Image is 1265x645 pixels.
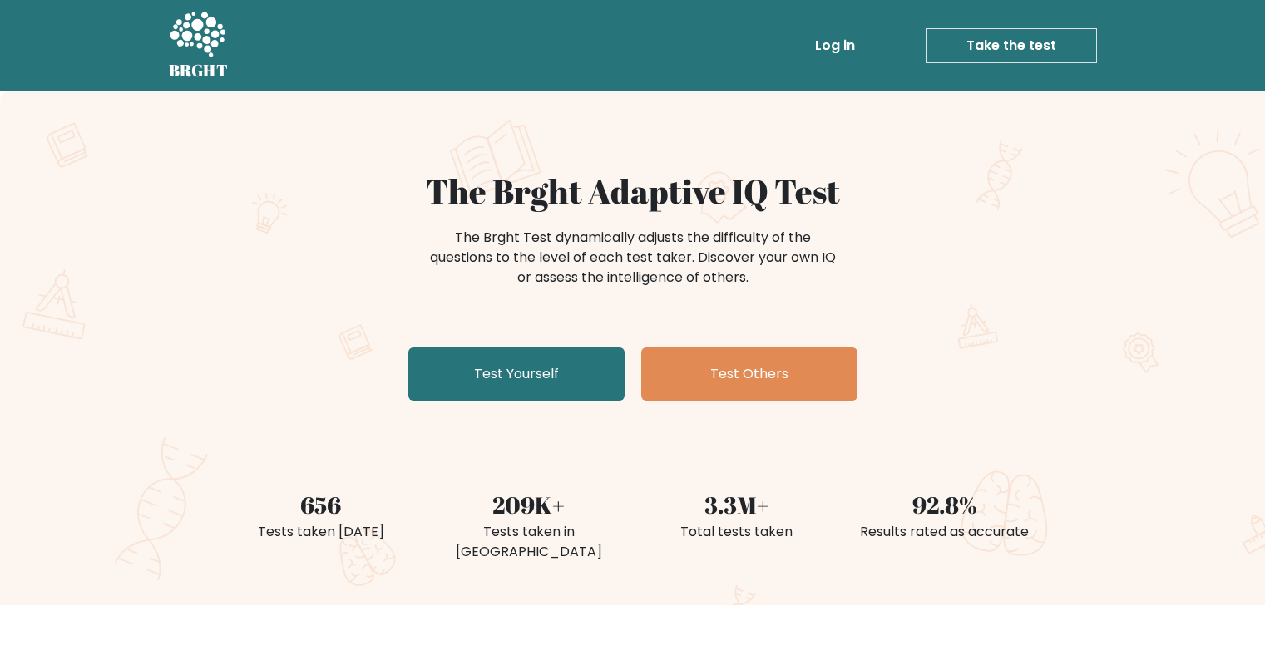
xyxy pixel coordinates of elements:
[643,522,831,542] div: Total tests taken
[851,487,1039,522] div: 92.8%
[227,522,415,542] div: Tests taken [DATE]
[435,487,623,522] div: 209K+
[641,347,857,401] a: Test Others
[425,228,841,288] div: The Brght Test dynamically adjusts the difficulty of the questions to the level of each test take...
[851,522,1039,542] div: Results rated as accurate
[169,7,229,85] a: BRGHT
[435,522,623,562] div: Tests taken in [GEOGRAPHIC_DATA]
[808,29,862,62] a: Log in
[227,487,415,522] div: 656
[926,28,1097,63] a: Take the test
[227,171,1039,211] h1: The Brght Adaptive IQ Test
[169,61,229,81] h5: BRGHT
[643,487,831,522] div: 3.3M+
[408,347,625,401] a: Test Yourself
